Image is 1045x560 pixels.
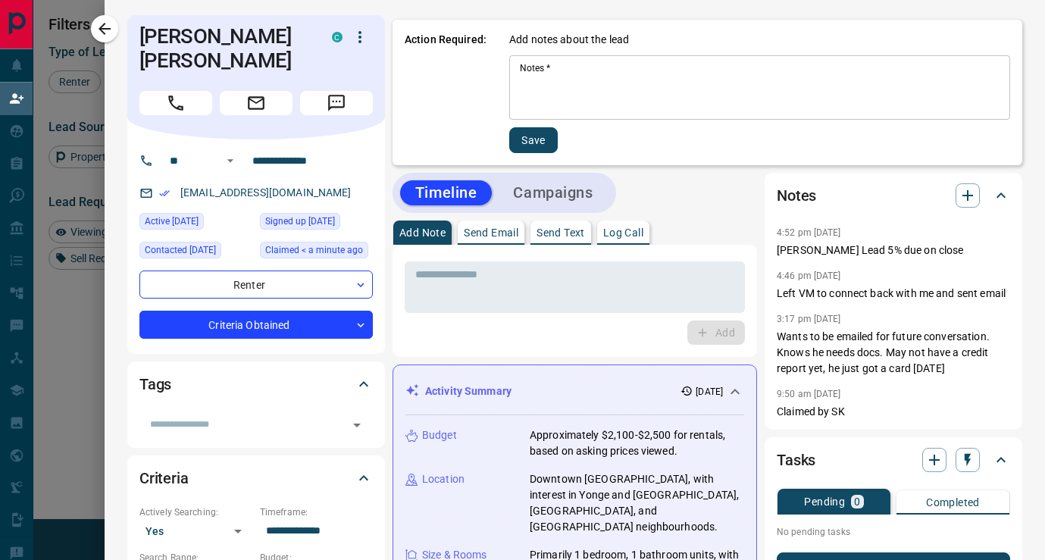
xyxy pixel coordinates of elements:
div: Wed Sep 17 2025 [260,242,373,263]
p: 0 [854,496,860,507]
a: [EMAIL_ADDRESS][DOMAIN_NAME] [180,186,352,199]
div: condos.ca [332,32,343,42]
p: No pending tasks [777,521,1010,543]
div: Criteria Obtained [139,311,373,339]
p: Claimed by SK [777,404,1010,420]
p: [DATE] [696,385,723,399]
p: Log Call [603,227,643,238]
span: Call [139,91,212,115]
p: Left VM to connect back with me and sent email [777,286,1010,302]
svg: Email Verified [159,188,170,199]
p: [PERSON_NAME] Lead 5% due on close [777,242,1010,258]
div: Thu Jul 17 2025 [260,213,373,234]
p: Add Note [399,227,446,238]
p: Budget [422,427,457,443]
span: Claimed < a minute ago [265,242,363,258]
div: Tags [139,366,373,402]
button: Campaigns [498,180,608,205]
p: Wants to be emailed for future conversation. Knows he needs docs. May not have a credit report ye... [777,329,1010,377]
p: Send Email [464,227,518,238]
div: Notes [777,177,1010,214]
h2: Notes [777,183,816,208]
button: Timeline [400,180,493,205]
h2: Criteria [139,466,189,490]
span: Active [DATE] [145,214,199,229]
div: Activity Summary[DATE] [405,377,744,405]
p: Pending [804,496,845,507]
div: Mon Jul 21 2025 [139,242,252,263]
p: 4:46 pm [DATE] [777,271,841,281]
p: Location [422,471,465,487]
p: 3:17 pm [DATE] [777,314,841,324]
span: Email [220,91,293,115]
p: Action Required: [405,32,487,153]
p: Activity Summary [425,383,512,399]
span: Signed up [DATE] [265,214,335,229]
h2: Tasks [777,448,815,472]
p: Approximately $2,100-$2,500 for rentals, based on asking prices viewed. [530,427,744,459]
p: 4:52 pm [DATE] [777,227,841,238]
span: Message [300,91,373,115]
button: Open [221,152,239,170]
h2: Tags [139,372,171,396]
button: Open [346,415,368,436]
div: Fri Aug 01 2025 [139,213,252,234]
p: Send Text [537,227,585,238]
p: 9:50 am [DATE] [777,389,841,399]
h1: [PERSON_NAME] [PERSON_NAME] [139,24,309,73]
p: Add notes about the lead [509,32,629,48]
p: Timeframe: [260,505,373,519]
p: Downtown [GEOGRAPHIC_DATA], with interest in Yonge and [GEOGRAPHIC_DATA], [GEOGRAPHIC_DATA], and ... [530,471,744,535]
div: Criteria [139,460,373,496]
span: Contacted [DATE] [145,242,216,258]
p: Completed [926,497,980,508]
div: Tasks [777,442,1010,478]
div: Yes [139,519,252,543]
p: Actively Searching: [139,505,252,519]
div: Renter [139,271,373,299]
button: Save [509,127,558,153]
